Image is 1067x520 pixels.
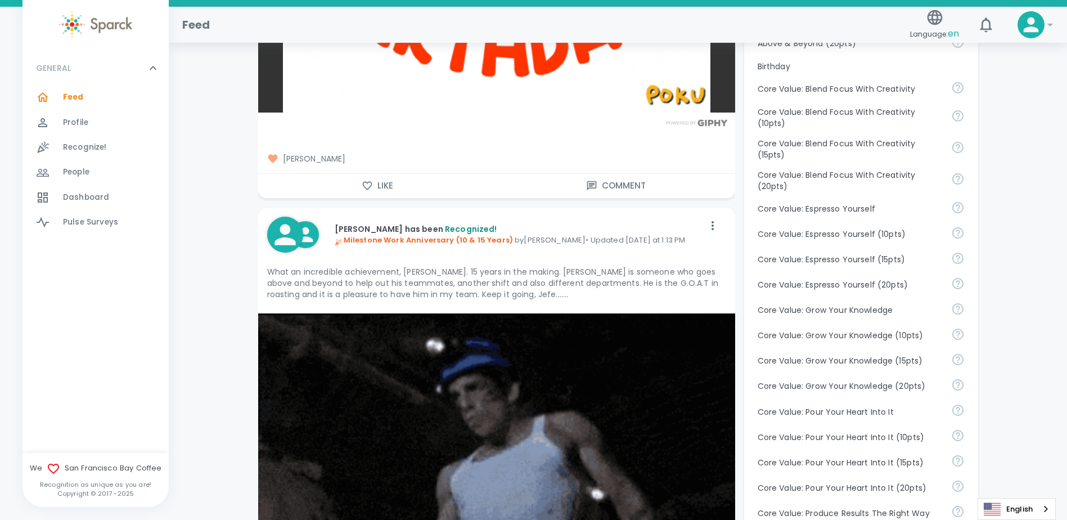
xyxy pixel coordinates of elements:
[182,16,210,34] h1: Feed
[63,142,107,153] span: Recognize!
[758,355,942,366] p: Core Value: Grow Your Knowledge (15pts)
[758,279,942,290] p: Core Value: Espresso Yourself (20pts)
[758,457,942,468] p: Core Value: Pour Your Heart Into It (15pts)
[63,167,89,178] span: People
[267,153,726,164] span: [PERSON_NAME]
[22,480,169,489] p: Recognition as unique as you are!
[36,62,71,74] p: GENERAL
[951,328,965,341] svg: Follow your curiosity and learn together
[951,454,965,468] svg: Come to work to make a difference in your own way
[948,27,959,40] span: en
[951,201,965,214] svg: Share your voice and your ideas
[951,109,965,123] svg: Achieve goals today and innovate for tomorrow
[758,380,942,392] p: Core Value: Grow Your Knowledge (20pts)
[22,135,169,160] a: Recognize!
[951,226,965,240] svg: Share your voice and your ideas
[63,92,84,103] span: Feed
[758,406,942,418] p: Core Value: Pour Your Heart Into It
[267,266,726,300] p: What an incredible achievement, [PERSON_NAME]. 15 years in the making. [PERSON_NAME] is someone w...
[951,277,965,290] svg: Share your voice and your ideas
[22,110,169,135] a: Profile
[758,254,942,265] p: Core Value: Espresso Yourself (15pts)
[951,404,965,417] svg: Come to work to make a difference in your own way
[951,302,965,316] svg: Follow your curiosity and learn together
[758,330,942,341] p: Core Value: Grow Your Knowledge (10pts)
[906,5,964,45] button: Language:en
[758,432,942,443] p: Core Value: Pour Your Heart Into It (10pts)
[758,106,942,129] p: Core Value: Blend Focus With Creativity (10pts)
[445,223,497,235] span: Recognized!
[951,353,965,366] svg: Follow your curiosity and learn together
[910,26,959,42] span: Language:
[497,174,735,198] button: Comment
[951,505,965,518] svg: Find success working together and doing the right thing
[951,81,965,95] svg: Achieve goals today and innovate for tomorrow
[758,482,942,494] p: Core Value: Pour Your Heart Into It (20pts)
[951,252,965,265] svg: Share your voice and your ideas
[63,217,118,228] span: Pulse Surveys
[258,174,497,198] button: Like
[63,192,109,203] span: Dashboard
[951,378,965,392] svg: Follow your curiosity and learn together
[22,185,169,210] a: Dashboard
[758,304,942,316] p: Core Value: Grow Your Knowledge
[59,11,132,38] img: Sparck logo
[663,119,731,127] img: Powered by GIPHY
[335,223,704,235] p: [PERSON_NAME] has been
[22,51,169,85] div: GENERAL
[951,479,965,493] svg: Come to work to make a difference in your own way
[978,499,1055,519] a: English
[951,429,965,442] svg: Come to work to make a difference in your own way
[758,203,942,214] p: Core Value: Espresso Yourself
[335,235,513,245] span: Milestone Work Anniversary (10 & 15 Years)
[978,498,1056,520] aside: Language selected: English
[22,11,169,38] a: Sparck logo
[22,85,169,239] div: GENERAL
[22,85,169,110] a: Feed
[978,498,1056,520] div: Language
[758,83,942,95] p: Core Value: Blend Focus With Creativity
[335,235,704,246] p: by [PERSON_NAME] • Updated [DATE] at 1:13 PM
[63,117,88,128] span: Profile
[22,210,169,235] a: Pulse Surveys
[951,141,965,154] svg: Achieve goals today and innovate for tomorrow
[758,61,965,72] p: Birthday
[22,489,169,498] p: Copyright © 2017 - 2025
[758,138,942,160] p: Core Value: Blend Focus With Creativity (15pts)
[22,160,169,185] a: People
[758,508,942,519] p: Core Value: Produce Results The Right Way
[22,462,169,476] span: We San Francisco Bay Coffee
[951,172,965,186] svg: Achieve goals today and innovate for tomorrow
[758,228,942,240] p: Core Value: Espresso Yourself (10pts)
[758,169,942,192] p: Core Value: Blend Focus With Creativity (20pts)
